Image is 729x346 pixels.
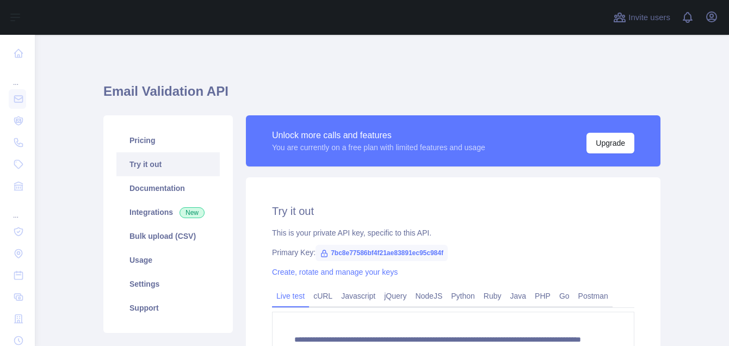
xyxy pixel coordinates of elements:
a: Postman [574,287,613,305]
a: Integrations New [116,200,220,224]
a: Live test [272,287,309,305]
a: Create, rotate and manage your keys [272,268,398,276]
a: Python [447,287,479,305]
a: Documentation [116,176,220,200]
a: jQuery [380,287,411,305]
h2: Try it out [272,203,634,219]
a: cURL [309,287,337,305]
a: Ruby [479,287,506,305]
h1: Email Validation API [103,83,660,109]
div: ... [9,198,26,220]
a: Javascript [337,287,380,305]
span: 7bc8e77586bf4f21ae83891ec95c984f [316,245,448,261]
span: New [180,207,205,218]
a: NodeJS [411,287,447,305]
button: Invite users [611,9,672,26]
a: Pricing [116,128,220,152]
a: PHP [530,287,555,305]
div: This is your private API key, specific to this API. [272,227,634,238]
a: Usage [116,248,220,272]
a: Go [555,287,574,305]
a: Bulk upload (CSV) [116,224,220,248]
a: Try it out [116,152,220,176]
div: Unlock more calls and features [272,129,485,142]
span: Invite users [628,11,670,24]
div: ... [9,65,26,87]
a: Settings [116,272,220,296]
div: Primary Key: [272,247,634,258]
a: Support [116,296,220,320]
a: Java [506,287,531,305]
div: You are currently on a free plan with limited features and usage [272,142,485,153]
button: Upgrade [586,133,634,153]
